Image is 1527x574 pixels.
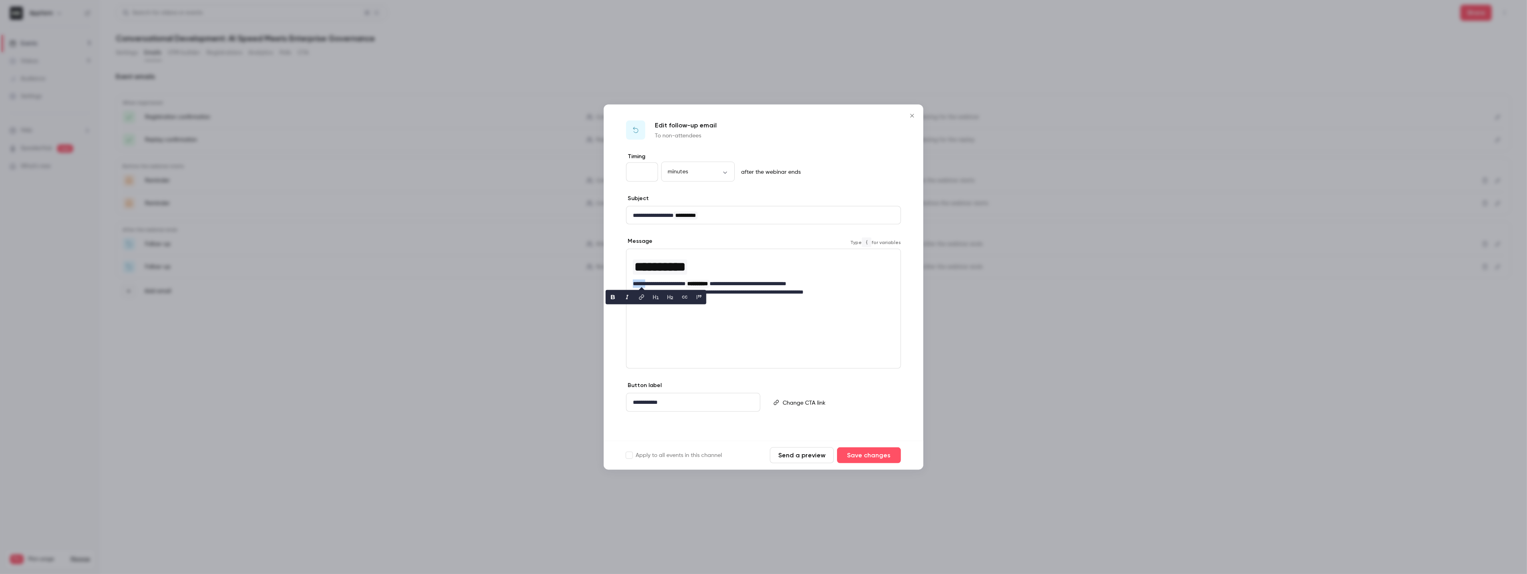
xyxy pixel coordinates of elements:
p: Edit follow-up email [655,120,717,130]
div: editor [626,206,901,224]
label: Subject [626,194,649,202]
button: Send a preview [770,447,834,463]
button: blockquote [693,291,706,304]
p: after the webinar ends [738,168,801,176]
span: Type for variables [850,238,901,247]
button: bold [606,291,619,304]
label: Message [626,237,652,245]
p: To non-attendees [655,131,717,139]
div: editor [626,249,901,301]
label: Apply to all events in this channel [626,451,722,459]
div: editor [626,393,760,411]
button: italic [621,291,634,304]
code: { [862,238,871,247]
label: Button label [626,381,662,389]
button: Close [904,107,920,123]
div: minutes [661,168,735,176]
div: editor [779,393,900,412]
button: Save changes [837,447,901,463]
button: link [635,291,648,304]
label: Timing [626,152,901,160]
